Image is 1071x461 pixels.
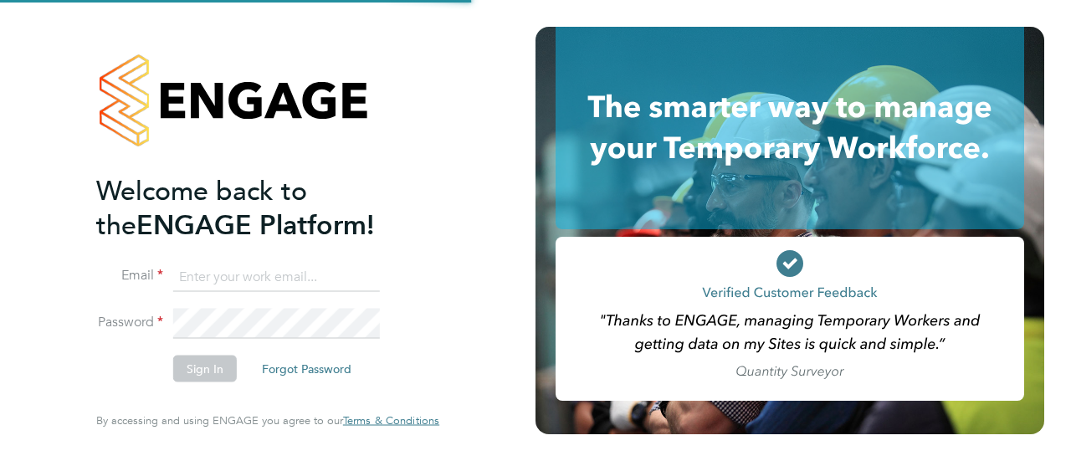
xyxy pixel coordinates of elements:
span: Terms & Conditions [343,413,439,428]
button: Forgot Password [249,356,365,382]
span: Welcome back to the [96,174,307,241]
label: Email [96,267,163,284]
h2: ENGAGE Platform! [96,173,423,242]
label: Password [96,314,163,331]
a: Terms & Conditions [343,414,439,428]
button: Sign In [173,356,237,382]
span: By accessing and using ENGAGE you agree to our [96,413,439,428]
input: Enter your work email... [173,262,380,292]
